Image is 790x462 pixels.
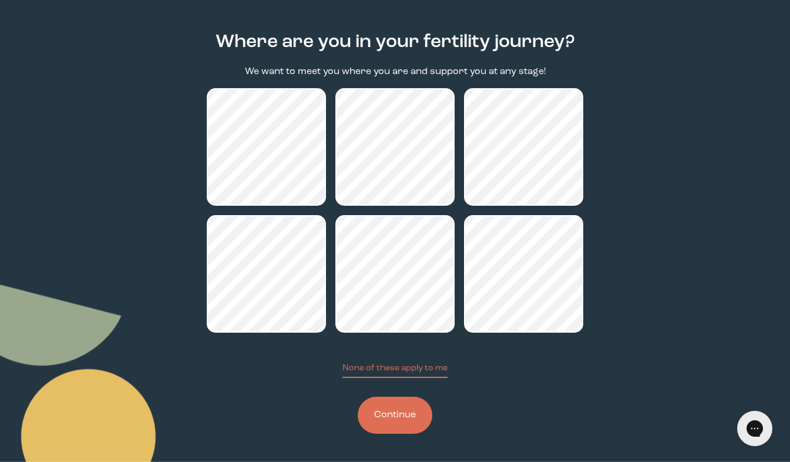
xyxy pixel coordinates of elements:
button: Continue [358,397,432,434]
h2: Where are you in your fertility journey? [216,29,575,56]
p: We want to meet you where you are and support you at any stage! [245,65,546,79]
iframe: Gorgias live chat messenger [731,407,778,450]
button: None of these apply to me [342,362,448,378]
